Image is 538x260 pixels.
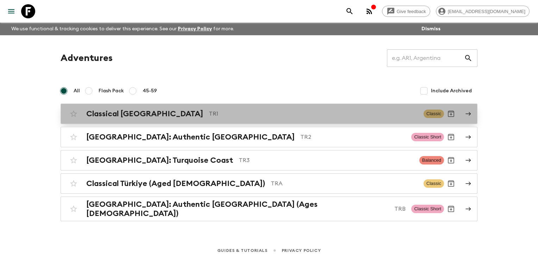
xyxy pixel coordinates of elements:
[444,177,458,191] button: Archive
[8,23,237,35] p: We use functional & tracking cookies to deliver this experience. See our for more.
[61,127,477,147] a: [GEOGRAPHIC_DATA]: Authentic [GEOGRAPHIC_DATA]TR2Classic ShortArchive
[419,156,444,165] span: Balanced
[61,150,477,171] a: [GEOGRAPHIC_DATA]: Turquoise CoastTR3BalancedArchive
[61,104,477,124] a: Classical [GEOGRAPHIC_DATA]TR1ClassicArchive
[86,132,295,142] h2: [GEOGRAPHIC_DATA]: Authentic [GEOGRAPHIC_DATA]
[394,205,406,213] p: TRB
[444,202,458,216] button: Archive
[343,4,357,18] button: search adventures
[382,6,430,17] a: Give feedback
[431,87,472,94] span: Include Archived
[387,48,464,68] input: e.g. AR1, Argentina
[424,110,444,118] span: Classic
[4,4,18,18] button: menu
[61,51,113,65] h1: Adventures
[61,173,477,194] a: Classical Türkiye (Aged [DEMOGRAPHIC_DATA])TRAClassicArchive
[86,200,389,218] h2: [GEOGRAPHIC_DATA]: Authentic [GEOGRAPHIC_DATA] (Ages [DEMOGRAPHIC_DATA])
[282,247,321,254] a: Privacy Policy
[86,156,233,165] h2: [GEOGRAPHIC_DATA]: Turquoise Coast
[444,153,458,167] button: Archive
[436,6,530,17] div: [EMAIL_ADDRESS][DOMAIN_NAME]
[393,9,430,14] span: Give feedback
[61,197,477,221] a: [GEOGRAPHIC_DATA]: Authentic [GEOGRAPHIC_DATA] (Ages [DEMOGRAPHIC_DATA])TRBClassic ShortArchive
[420,24,442,34] button: Dismiss
[86,109,203,118] h2: Classical [GEOGRAPHIC_DATA]
[411,133,444,141] span: Classic Short
[444,130,458,144] button: Archive
[99,87,124,94] span: Flash Pack
[74,87,80,94] span: All
[217,247,268,254] a: Guides & Tutorials
[143,87,157,94] span: 45-59
[444,107,458,121] button: Archive
[300,133,406,141] p: TR2
[411,205,444,213] span: Classic Short
[424,179,444,188] span: Classic
[271,179,418,188] p: TRA
[239,156,414,165] p: TR3
[178,26,212,31] a: Privacy Policy
[86,179,265,188] h2: Classical Türkiye (Aged [DEMOGRAPHIC_DATA])
[444,9,529,14] span: [EMAIL_ADDRESS][DOMAIN_NAME]
[209,110,418,118] p: TR1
